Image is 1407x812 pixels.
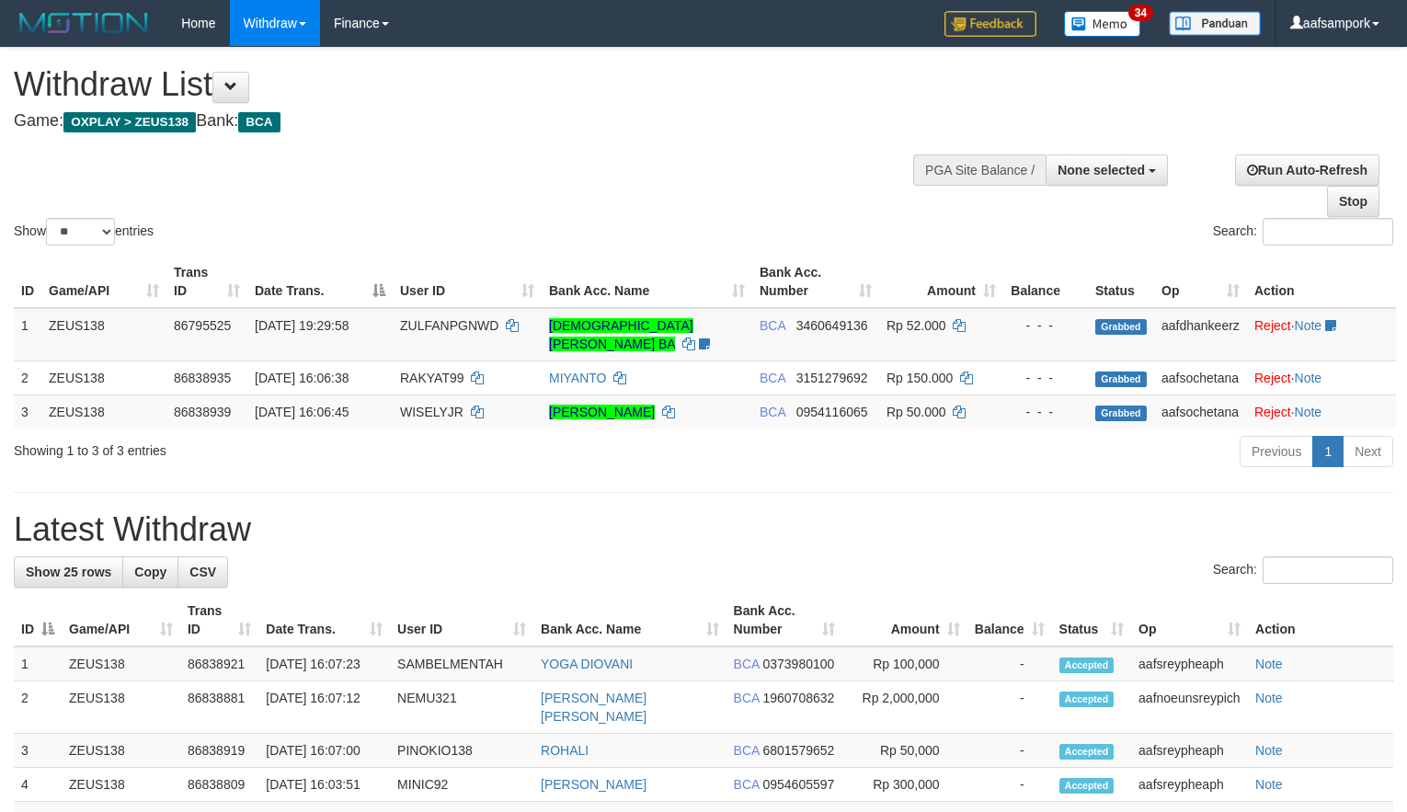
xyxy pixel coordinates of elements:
[1131,734,1248,768] td: aafsreypheaph
[1011,316,1081,335] div: - - -
[1327,186,1379,217] a: Stop
[14,360,41,395] td: 2
[134,565,166,579] span: Copy
[1095,319,1147,335] span: Grabbed
[1088,256,1154,308] th: Status
[842,646,967,681] td: Rp 100,000
[14,594,62,646] th: ID: activate to sort column descending
[887,318,946,333] span: Rp 52.000
[1213,556,1393,584] label: Search:
[258,646,390,681] td: [DATE] 16:07:23
[1131,768,1248,802] td: aafsreypheaph
[1131,594,1248,646] th: Op: activate to sort column ascending
[14,681,62,734] td: 2
[1059,692,1115,707] span: Accepted
[734,743,760,758] span: BCA
[258,734,390,768] td: [DATE] 16:07:00
[1248,594,1393,646] th: Action
[180,734,258,768] td: 86838919
[1169,11,1261,36] img: panduan.png
[842,768,967,802] td: Rp 300,000
[967,646,1052,681] td: -
[180,768,258,802] td: 86838809
[1263,218,1393,246] input: Search:
[1254,371,1291,385] a: Reject
[174,371,231,385] span: 86838935
[390,646,533,681] td: SAMBELMENTAH
[944,11,1036,37] img: Feedback.jpg
[122,556,178,588] a: Copy
[14,734,62,768] td: 3
[1064,11,1141,37] img: Button%20Memo.svg
[62,594,180,646] th: Game/API: activate to sort column ascending
[1247,308,1396,361] td: ·
[393,256,542,308] th: User ID: activate to sort column ascending
[796,371,868,385] span: Copy 3151279692 to clipboard
[247,256,393,308] th: Date Trans.: activate to sort column descending
[842,594,967,646] th: Amount: activate to sort column ascending
[541,657,633,671] a: YOGA DIOVANI
[1011,369,1081,387] div: - - -
[1011,403,1081,421] div: - - -
[166,256,247,308] th: Trans ID: activate to sort column ascending
[1255,657,1283,671] a: Note
[541,743,589,758] a: ROHALI
[887,371,953,385] span: Rp 150.000
[62,681,180,734] td: ZEUS138
[1255,777,1283,792] a: Note
[1059,778,1115,794] span: Accepted
[1046,154,1168,186] button: None selected
[255,318,349,333] span: [DATE] 19:29:58
[390,681,533,734] td: NEMU321
[1154,256,1247,308] th: Op: activate to sort column ascending
[1263,556,1393,584] input: Search:
[14,112,920,131] h4: Game: Bank:
[63,112,196,132] span: OXPLAY > ZEUS138
[1154,395,1247,429] td: aafsochetana
[542,256,752,308] th: Bank Acc. Name: activate to sort column ascending
[1254,318,1291,333] a: Reject
[1095,372,1147,387] span: Grabbed
[1059,744,1115,760] span: Accepted
[390,594,533,646] th: User ID: activate to sort column ascending
[14,511,1393,548] h1: Latest Withdraw
[752,256,879,308] th: Bank Acc. Number: activate to sort column ascending
[549,318,693,351] a: [DEMOGRAPHIC_DATA][PERSON_NAME] BA
[390,734,533,768] td: PINOKIO138
[760,318,785,333] span: BCA
[1059,658,1115,673] span: Accepted
[400,405,463,419] span: WISELYJR
[842,734,967,768] td: Rp 50,000
[255,371,349,385] span: [DATE] 16:06:38
[760,405,785,419] span: BCA
[796,318,868,333] span: Copy 3460649136 to clipboard
[541,777,646,792] a: [PERSON_NAME]
[174,318,231,333] span: 86795525
[62,734,180,768] td: ZEUS138
[1247,360,1396,395] td: ·
[41,256,166,308] th: Game/API: activate to sort column ascending
[1154,308,1247,361] td: aafdhankeerz
[14,646,62,681] td: 1
[541,691,646,724] a: [PERSON_NAME] [PERSON_NAME]
[1295,371,1322,385] a: Note
[180,594,258,646] th: Trans ID: activate to sort column ascending
[1247,395,1396,429] td: ·
[1058,163,1145,177] span: None selected
[734,777,760,792] span: BCA
[174,405,231,419] span: 86838939
[1255,691,1283,705] a: Note
[1343,436,1393,467] a: Next
[14,556,123,588] a: Show 25 rows
[1240,436,1313,467] a: Previous
[14,768,62,802] td: 4
[238,112,280,132] span: BCA
[255,405,349,419] span: [DATE] 16:06:45
[14,434,573,460] div: Showing 1 to 3 of 3 entries
[842,681,967,734] td: Rp 2,000,000
[762,657,834,671] span: Copy 0373980100 to clipboard
[1312,436,1344,467] a: 1
[26,565,111,579] span: Show 25 rows
[14,218,154,246] label: Show entries
[879,256,1003,308] th: Amount: activate to sort column ascending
